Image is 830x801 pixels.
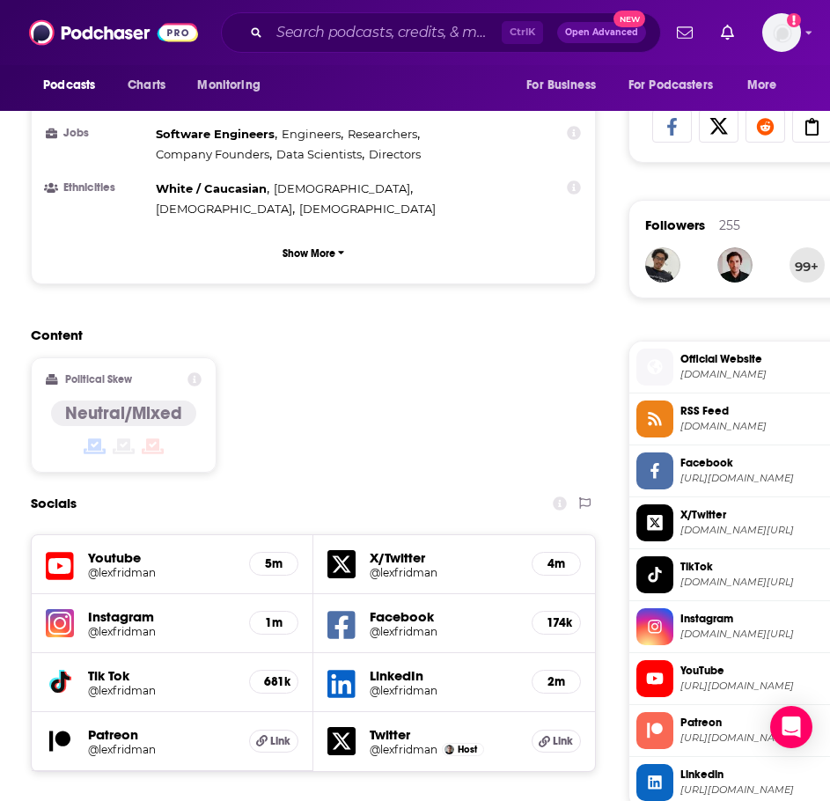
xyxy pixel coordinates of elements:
img: kenta [645,247,680,283]
h5: 2m [547,674,566,689]
a: Share on X/Twitter [699,109,738,143]
span: Ctrl K [502,21,543,44]
a: Show notifications dropdown [670,18,700,48]
span: Company Founders [156,147,269,161]
span: [DEMOGRAPHIC_DATA] [156,202,292,216]
img: User Profile [762,13,801,52]
img: Lex Fridman [444,745,454,754]
h4: Neutral/Mixed [65,402,182,424]
span: Link [553,734,573,748]
h5: Youtube [88,549,235,566]
h2: Content [31,327,581,343]
h5: Patreon [88,726,235,743]
span: Directors [369,147,421,161]
a: @lexfridman [88,566,235,579]
div: Search podcasts, credits, & more... [221,12,661,53]
span: Link [270,734,290,748]
a: Show notifications dropdown [714,18,741,48]
span: [DEMOGRAPHIC_DATA] [274,181,410,195]
svg: Add a profile image [787,13,801,27]
span: Software Engineers [156,127,275,141]
h5: Tik Tok [88,667,235,684]
a: @lexfridman [370,625,518,638]
h5: @lexfridman [88,566,215,579]
span: Podcasts [43,73,95,98]
span: For Podcasters [628,73,713,98]
span: , [156,124,277,144]
h5: Instagram [88,608,235,625]
a: @lexfridman [370,566,518,579]
button: Show More [46,237,580,269]
a: @lexfridman [88,625,235,638]
h5: @lexfridman [370,625,496,638]
a: Link [249,730,298,753]
h5: Facebook [370,608,518,625]
h5: @lexfridman [88,625,215,638]
span: Engineers [282,127,341,141]
p: Show More [283,247,335,260]
a: @lexfridman [370,684,518,697]
span: Open Advanced [565,28,638,37]
h5: @lexfridman [88,743,215,756]
h5: @lexfridman [88,684,215,697]
h2: Socials [31,487,77,520]
a: Share on Facebook [652,109,692,143]
span: Data Scientists [276,147,362,161]
button: open menu [514,69,618,102]
span: , [156,144,272,165]
button: open menu [735,69,799,102]
h5: 174k [547,615,566,630]
a: Share on Reddit [746,109,785,143]
a: Link [532,730,581,753]
div: Open Intercom Messenger [770,706,812,748]
img: Podchaser - Follow, Share and Rate Podcasts [29,16,198,49]
span: Charts [128,73,165,98]
span: , [348,124,420,144]
span: More [747,73,777,98]
h2: Political Skew [65,373,132,386]
button: 99+ [790,247,825,283]
h5: 1m [264,615,283,630]
button: open menu [617,69,738,102]
button: Show profile menu [762,13,801,52]
span: White / Caucasian [156,181,267,195]
h5: LinkedIn [370,667,518,684]
span: , [156,199,295,219]
h5: @lexfridman [370,566,496,579]
h5: 4m [547,556,566,571]
button: open menu [31,69,118,102]
span: Host [458,744,477,755]
div: 255 [719,217,740,233]
span: [DEMOGRAPHIC_DATA] [299,202,436,216]
span: , [156,179,269,199]
h3: Jobs [46,128,149,139]
span: Logged in as ILATeam [762,13,801,52]
button: Open AdvancedNew [557,22,646,43]
span: New [613,11,645,27]
span: For Business [526,73,596,98]
button: open menu [185,69,283,102]
a: @lexfridman [88,684,235,697]
span: , [282,124,343,144]
a: @lexfridman [88,743,235,756]
span: Researchers [348,127,417,141]
a: Charts [116,69,176,102]
h5: 681k [264,674,283,689]
img: iconImage [46,609,74,637]
h5: Twitter [370,726,518,743]
span: Monitoring [197,73,260,98]
a: @lexfridman [370,743,437,756]
h5: 5m [264,556,283,571]
img: emadsameri [717,247,753,283]
span: , [276,144,364,165]
span: , [274,179,413,199]
h3: Ethnicities [46,182,149,194]
input: Search podcasts, credits, & more... [269,18,502,47]
h5: @lexfridman [370,684,496,697]
span: Followers [645,217,705,233]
